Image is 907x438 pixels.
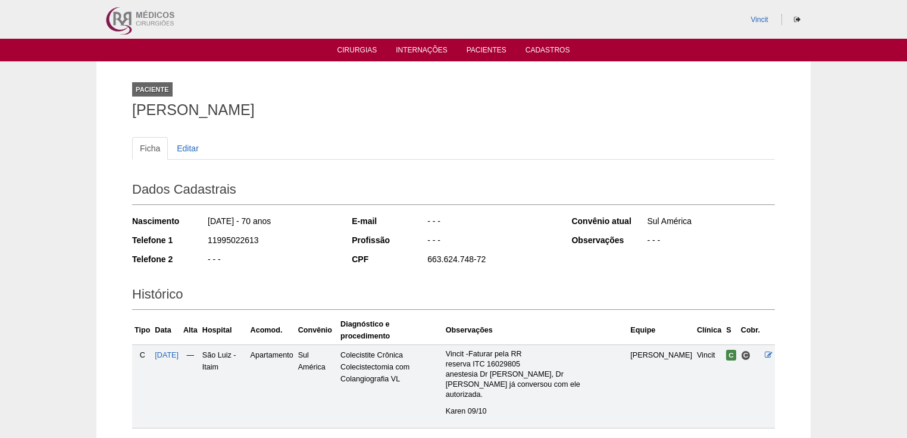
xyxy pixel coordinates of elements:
[751,15,768,24] a: Vincit
[132,102,775,117] h1: [PERSON_NAME]
[724,316,739,345] th: S
[296,316,338,345] th: Convênio
[739,316,762,345] th: Cobr.
[628,344,695,428] td: [PERSON_NAME]
[181,316,200,345] th: Alta
[446,349,626,400] p: Vincit -Faturar pela RR reserva ITC 16029805 anestesia Dr [PERSON_NAME], Dr [PERSON_NAME] já conv...
[200,344,248,428] td: São Luiz - Itaim
[646,234,775,249] div: - - -
[132,82,173,97] div: Paciente
[296,344,338,428] td: Sul América
[338,316,443,345] th: Diagnóstico e procedimento
[526,46,570,58] a: Cadastros
[155,351,179,359] a: [DATE]
[628,316,695,345] th: Equipe
[426,234,555,249] div: - - -
[132,316,152,345] th: Tipo
[337,46,377,58] a: Cirurgias
[695,344,724,428] td: Vincit
[135,349,150,361] div: C
[426,215,555,230] div: - - -
[152,316,181,345] th: Data
[446,406,626,417] p: Karen 09/10
[571,234,646,246] div: Observações
[132,137,168,160] a: Ficha
[571,215,646,227] div: Convênio atual
[207,234,336,249] div: 11995022613
[338,344,443,428] td: Colecistite Crônica Colecistectomia com Colangiografia VL
[207,253,336,268] div: - - -
[132,253,207,265] div: Telefone 2
[132,215,207,227] div: Nascimento
[467,46,506,58] a: Pacientes
[726,350,736,361] span: Confirmada
[207,215,336,230] div: [DATE] - 70 anos
[426,253,555,268] div: 663.624.748-72
[443,316,628,345] th: Observações
[646,215,775,230] div: Sul América
[132,234,207,246] div: Telefone 1
[248,344,296,428] td: Apartamento
[396,46,448,58] a: Internações
[181,344,200,428] td: —
[695,316,724,345] th: Clínica
[248,316,296,345] th: Acomod.
[132,178,775,205] h2: Dados Cadastrais
[352,215,426,227] div: E-mail
[200,316,248,345] th: Hospital
[741,350,751,361] span: Consultório
[169,137,207,160] a: Editar
[352,234,426,246] div: Profissão
[352,253,426,265] div: CPF
[794,16,800,23] i: Sair
[132,282,775,310] h2: Histórico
